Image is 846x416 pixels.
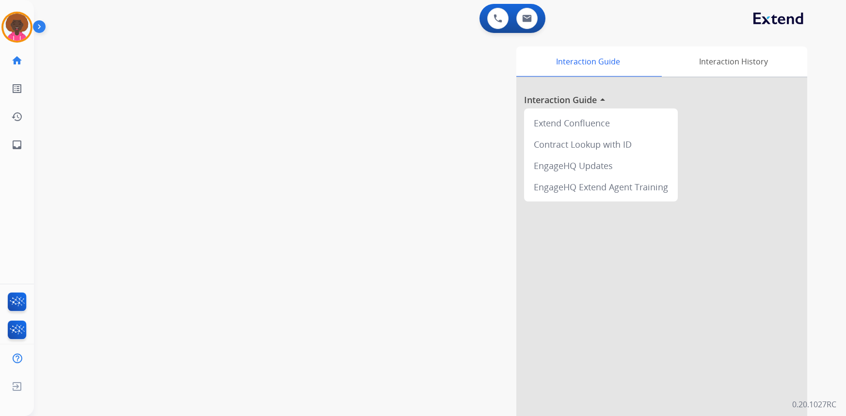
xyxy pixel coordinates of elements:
[792,399,836,410] p: 0.20.1027RC
[11,83,23,94] mat-icon: list_alt
[528,134,674,155] div: Contract Lookup with ID
[11,139,23,151] mat-icon: inbox
[528,155,674,176] div: EngageHQ Updates
[11,111,23,123] mat-icon: history
[528,176,674,198] div: EngageHQ Extend Agent Training
[516,46,659,77] div: Interaction Guide
[528,112,674,134] div: Extend Confluence
[3,14,31,41] img: avatar
[659,46,807,77] div: Interaction History
[11,55,23,66] mat-icon: home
